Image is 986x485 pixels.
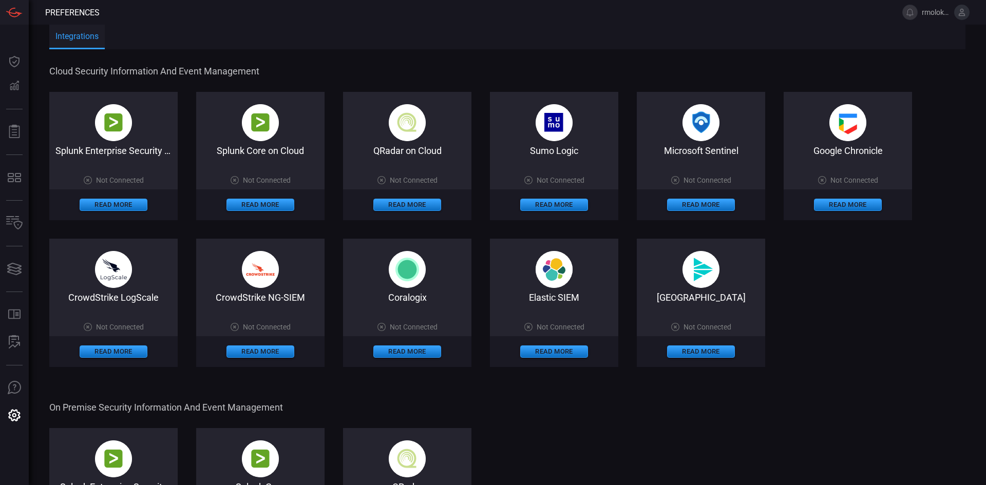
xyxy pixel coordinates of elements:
[80,199,147,211] button: Read More
[243,323,291,331] span: Not Connected
[814,199,882,211] button: Read More
[243,176,291,184] span: Not Connected
[49,145,178,156] div: Splunk Enterprise Security on Cloud
[2,257,27,281] button: Cards
[684,323,731,331] span: Not Connected
[45,8,100,17] span: Preferences
[667,345,735,358] button: Read More
[373,345,441,358] button: Read More
[242,104,279,141] img: splunk-B-AX9-PE.png
[226,345,294,358] button: Read More
[389,251,426,288] img: svg%3e
[2,211,27,236] button: Inventory
[96,323,144,331] span: Not Connected
[96,176,144,184] span: Not Connected
[2,376,27,400] button: Ask Us A Question
[242,440,279,477] img: splunk-B-AX9-PE.png
[196,145,325,156] div: Splunk Core on Cloud
[537,176,584,184] span: Not Connected
[49,66,963,76] span: Cloud Security Information and Event Management
[536,104,573,141] img: sumo_logic-BhVDPgcO.png
[784,145,912,156] div: Google Chronicle
[389,104,426,141] img: qradar_on_cloud-CqUPbAk2.png
[537,323,584,331] span: Not Connected
[343,145,471,156] div: QRadar on Cloud
[95,251,132,288] img: crowdstrike_logscale-Dv7WlQ1M.png
[226,199,294,211] button: Read More
[922,8,950,16] span: rmolokwu
[390,176,438,184] span: Not Connected
[390,323,438,331] span: Not Connected
[2,74,27,99] button: Detections
[520,345,588,358] button: Read More
[95,104,132,141] img: splunk-B-AX9-PE.png
[684,176,731,184] span: Not Connected
[95,440,132,477] img: splunk-B-AX9-PE.png
[49,402,963,413] span: On Premise Security Information and Event Management
[682,251,719,288] img: svg%3e
[80,345,147,358] button: Read More
[637,292,765,303] div: Cribl Lake
[830,176,878,184] span: Not Connected
[536,251,573,288] img: svg+xml,%3c
[682,104,719,141] img: microsoft_sentinel-DmoYopBN.png
[2,165,27,190] button: MITRE - Detection Posture
[829,104,866,141] img: google_chronicle-BEvpeoLq.png
[343,292,471,303] div: Coralogix
[520,199,588,211] button: Read More
[2,120,27,144] button: Reports
[2,330,27,355] button: ALERT ANALYSIS
[373,199,441,211] button: Read More
[490,292,618,303] div: Elastic SIEM
[2,302,27,327] button: Rule Catalog
[49,292,178,303] div: CrowdStrike LogScale
[2,49,27,74] button: Dashboard
[667,199,735,211] button: Read More
[49,25,105,49] button: Integrations
[637,145,765,156] div: Microsoft Sentinel
[2,403,27,428] button: Preferences
[389,440,426,477] img: qradar_on_cloud-CqUPbAk2.png
[196,292,325,303] div: CrowdStrike NG-SIEM
[242,251,279,288] img: crowdstrike_falcon-DF2rzYKc.png
[490,145,618,156] div: Sumo Logic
